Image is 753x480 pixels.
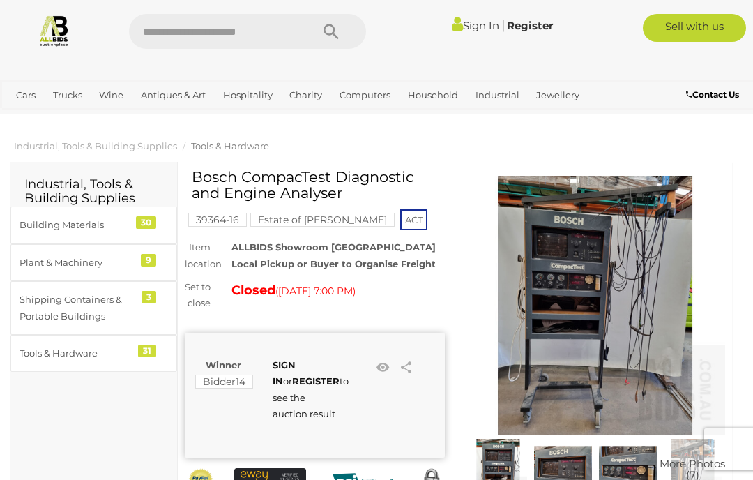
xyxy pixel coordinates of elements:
[100,107,210,130] a: [GEOGRAPHIC_DATA]
[20,255,135,271] div: Plant & Machinery
[206,359,241,370] b: Winner
[138,345,156,357] div: 31
[278,285,353,297] span: [DATE] 7:00 PM
[14,140,177,151] a: Industrial, Tools & Building Supplies
[10,107,48,130] a: Office
[10,244,177,281] a: Plant & Machinery 9
[231,241,436,253] strong: ALLBIDS Showroom [GEOGRAPHIC_DATA]
[93,84,129,107] a: Wine
[174,279,221,312] div: Set to close
[218,84,278,107] a: Hospitality
[192,169,441,201] h1: Bosch CompacTest Diagnostic and Engine Analyser
[141,254,156,267] div: 9
[174,239,221,272] div: Item location
[10,207,177,243] a: Building Materials 30
[231,283,275,298] strong: Closed
[188,214,247,225] a: 39364-16
[501,17,505,33] span: |
[47,84,88,107] a: Trucks
[372,357,393,378] li: Watch this item
[250,213,395,227] mark: Estate of [PERSON_NAME]
[136,216,156,229] div: 30
[452,19,499,32] a: Sign In
[188,213,247,227] mark: 39364-16
[191,140,269,151] a: Tools & Hardware
[643,14,747,42] a: Sell with us
[195,375,253,389] mark: Bidder14
[296,14,366,49] button: Search
[334,84,396,107] a: Computers
[24,178,163,206] h2: Industrial, Tools & Building Supplies
[531,84,585,107] a: Jewellery
[10,84,41,107] a: Cars
[20,292,135,324] div: Shipping Containers & Portable Buildings
[275,285,356,297] span: ( )
[402,84,464,107] a: Household
[470,84,525,107] a: Industrial
[135,84,211,107] a: Antiques & Art
[400,209,427,230] span: ACT
[54,107,94,130] a: Sports
[20,217,135,233] div: Building Materials
[686,89,739,100] b: Contact Us
[231,258,436,269] strong: Local Pickup or Buyer to Organise Freight
[10,335,177,372] a: Tools & Hardware 31
[507,19,553,32] a: Register
[250,214,395,225] a: Estate of [PERSON_NAME]
[284,84,328,107] a: Charity
[38,14,70,47] img: Allbids.com.au
[10,281,177,335] a: Shipping Containers & Portable Buildings 3
[20,345,135,361] div: Tools & Hardware
[273,359,349,419] span: or to see the auction result
[292,375,340,387] a: REGISTER
[273,359,296,387] a: SIGN IN
[142,291,156,303] div: 3
[686,87,743,103] a: Contact Us
[466,176,726,436] img: Bosch CompacTest Diagnostic and Engine Analyser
